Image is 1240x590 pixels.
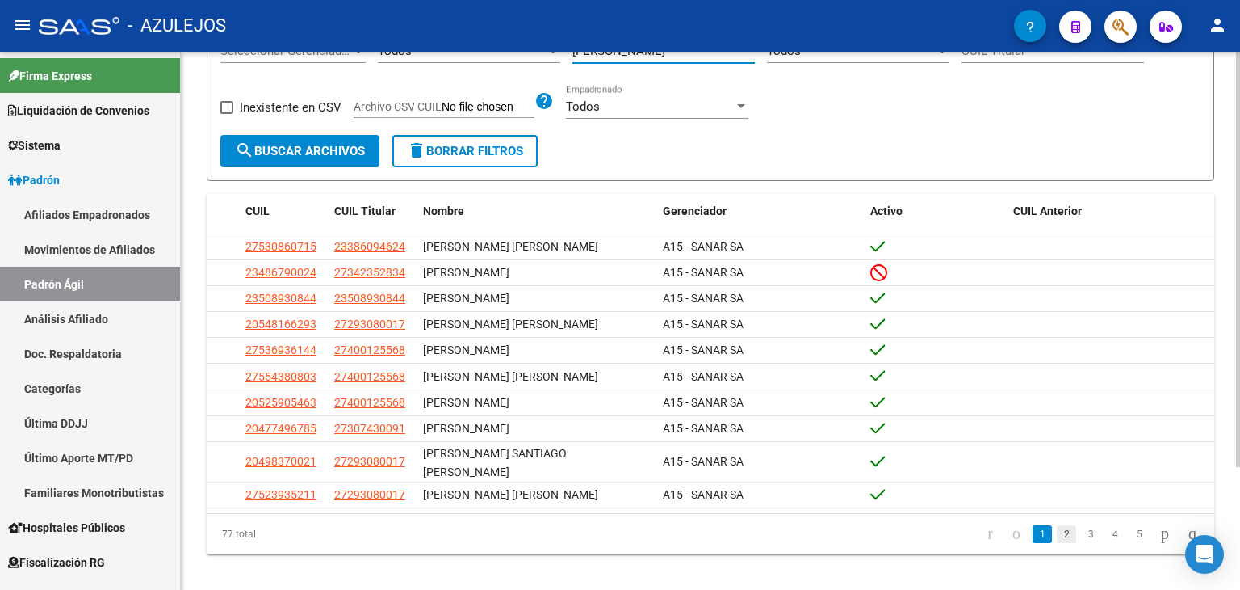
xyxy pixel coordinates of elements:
span: Buscar Archivos [235,144,365,158]
span: Gerenciador [663,204,727,217]
span: A15 - SANAR SA [663,343,744,356]
span: 20477496785 [245,422,316,435]
span: [PERSON_NAME] [PERSON_NAME] [423,240,598,253]
li: page 3 [1079,520,1103,548]
input: Archivo CSV CUIL [442,100,534,115]
span: [PERSON_NAME] SANTIAGO [PERSON_NAME] [423,447,567,478]
a: go to previous page [1005,525,1028,543]
a: 5 [1129,525,1149,543]
a: go to first page [980,525,1000,543]
span: 23508930844 [245,292,316,305]
span: 27536936144 [245,343,316,356]
span: A15 - SANAR SA [663,396,744,409]
span: 27400125568 [334,370,405,383]
button: Buscar Archivos [220,135,379,167]
mat-icon: delete [407,141,426,160]
span: CUIL Anterior [1013,204,1082,217]
span: Fiscalización RG [8,554,105,571]
span: A15 - SANAR SA [663,422,744,435]
datatable-header-cell: CUIL Titular [328,194,417,229]
a: 3 [1081,525,1100,543]
mat-icon: menu [13,15,32,35]
span: - AZULEJOS [128,8,226,44]
a: 4 [1105,525,1125,543]
span: Borrar Filtros [407,144,523,158]
span: 27530860715 [245,240,316,253]
span: [PERSON_NAME] [PERSON_NAME] [423,370,598,383]
span: A15 - SANAR SA [663,370,744,383]
span: [PERSON_NAME] [423,396,509,409]
a: 2 [1057,525,1076,543]
span: Padrón [8,171,60,189]
button: Borrar Filtros [392,135,538,167]
span: [PERSON_NAME] [423,292,509,305]
span: Archivo CSV CUIL [354,100,442,113]
div: Open Intercom Messenger [1185,535,1224,574]
span: 20525905463 [245,396,316,409]
datatable-header-cell: Nombre [417,194,656,229]
mat-icon: search [235,141,254,160]
datatable-header-cell: CUIL [239,194,328,229]
a: 1 [1033,525,1052,543]
datatable-header-cell: Gerenciador [656,194,864,229]
span: [PERSON_NAME] [423,343,509,356]
span: 23486790024 [245,266,316,279]
a: go to last page [1181,525,1204,543]
span: A15 - SANAR SA [663,266,744,279]
li: page 4 [1103,520,1127,548]
span: [PERSON_NAME] [PERSON_NAME] [423,488,598,501]
span: 27293080017 [334,488,405,501]
span: CUIL Titular [334,204,396,217]
span: 27342352834 [334,266,405,279]
div: 77 total [207,514,405,554]
span: 27523935211 [245,488,316,501]
datatable-header-cell: CUIL Anterior [1007,194,1214,229]
span: CUIL [245,204,270,217]
span: 27400125568 [334,343,405,356]
span: [PERSON_NAME] [423,422,509,435]
span: A15 - SANAR SA [663,318,744,331]
span: 27293080017 [334,455,405,468]
a: go to next page [1154,525,1176,543]
mat-icon: help [534,91,554,111]
span: Todos [566,99,600,114]
li: page 1 [1030,520,1054,548]
li: page 2 [1054,520,1079,548]
span: A15 - SANAR SA [663,455,744,468]
span: Firma Express [8,67,92,85]
li: page 5 [1127,520,1151,548]
span: 20548166293 [245,318,316,331]
datatable-header-cell: Activo [864,194,1007,229]
span: A15 - SANAR SA [663,488,744,501]
span: Nombre [423,204,464,217]
span: A15 - SANAR SA [663,240,744,253]
span: Hospitales Públicos [8,519,125,537]
span: Sistema [8,137,61,154]
mat-icon: person [1208,15,1227,35]
span: Liquidación de Convenios [8,102,149,120]
span: Activo [870,204,903,217]
span: 27293080017 [334,318,405,331]
span: 27307430091 [334,422,405,435]
span: [PERSON_NAME] [PERSON_NAME] [423,318,598,331]
span: 20498370021 [245,455,316,468]
span: [PERSON_NAME] [423,266,509,279]
span: 27400125568 [334,396,405,409]
span: A15 - SANAR SA [663,292,744,305]
span: 23386094624 [334,240,405,253]
span: Inexistente en CSV [240,98,341,117]
span: 23508930844 [334,292,405,305]
span: 27554380803 [245,370,316,383]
